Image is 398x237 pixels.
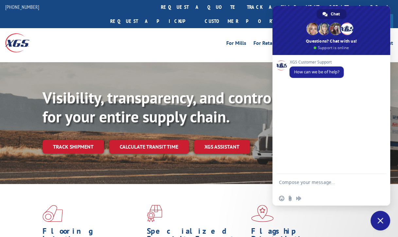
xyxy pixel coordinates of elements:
b: Visibility, transparency, and control for your entire supply chain. [43,87,276,127]
img: xgs-icon-flagship-distribution-model-red [251,205,274,222]
img: xgs-icon-focused-on-flooring-red [147,205,162,222]
span: Chat [331,9,340,19]
a: [PHONE_NUMBER] [5,4,39,10]
div: Close chat [371,211,390,230]
span: How can we be of help? [294,69,339,75]
a: Calculate transit time [109,140,189,154]
span: XGS Customer Support [289,60,344,64]
a: Track shipment [43,140,104,154]
span: Send a file [287,196,293,201]
a: Request a pickup [105,14,200,28]
a: Customer Portal [200,14,285,28]
textarea: Compose your message... [279,179,369,191]
a: For Retailers [253,41,282,48]
span: Insert an emoji [279,196,284,201]
span: Audio message [296,196,301,201]
a: For Mills [226,41,246,48]
img: xgs-icon-total-supply-chain-intelligence-red [43,205,63,222]
div: Chat [317,9,346,19]
a: XGS ASSISTANT [194,140,250,154]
